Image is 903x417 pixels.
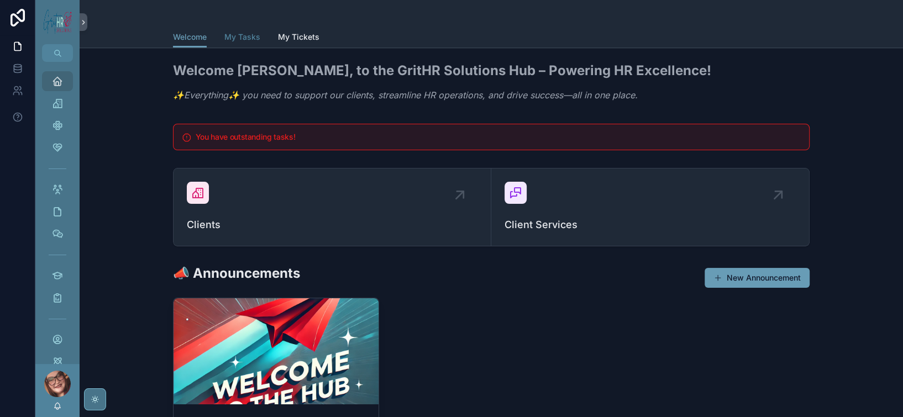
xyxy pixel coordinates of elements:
[173,89,638,101] em: ✨Everything✨ you need to support our clients, streamline HR operations, and drive success—all in ...
[187,217,477,233] span: Clients
[174,298,379,404] div: Welcome-to-the-GritHR-Hub.webp
[174,168,491,246] a: Clients
[278,31,319,43] span: My Tickets
[173,27,207,48] a: Welcome
[491,168,809,246] a: Client Services
[705,268,810,288] button: New Announcement
[173,61,711,80] h2: Welcome [PERSON_NAME], to the GritHR Solutions Hub – Powering HR Excellence!
[42,6,73,39] img: App logo
[196,133,800,141] h5: You have outstanding tasks!
[35,62,80,364] div: scrollable content
[505,217,796,233] span: Client Services
[173,31,207,43] span: Welcome
[173,264,300,282] h2: 📣 Announcements
[278,27,319,49] a: My Tickets
[224,27,260,49] a: My Tasks
[224,31,260,43] span: My Tasks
